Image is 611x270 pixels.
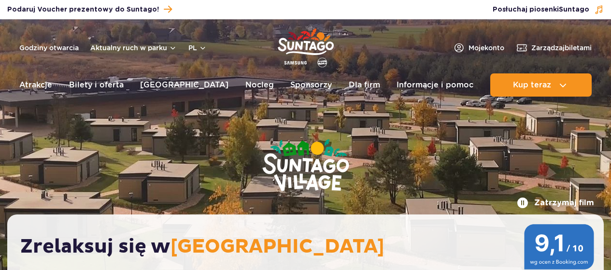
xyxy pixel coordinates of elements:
button: Aktualny ruch w parku [90,44,177,52]
a: Bilety i oferta [69,73,124,97]
a: Atrakcje [19,73,52,97]
span: Kup teraz [513,81,551,89]
span: [GEOGRAPHIC_DATA] [171,235,384,259]
button: Posłuchaj piosenkiSuntago [493,5,604,14]
a: [GEOGRAPHIC_DATA] [140,73,228,97]
button: pl [188,43,207,53]
span: Podaruj Voucher prezentowy do Suntago! [7,5,159,14]
a: Zarządzajbiletami [516,42,592,54]
a: Podaruj Voucher prezentowy do Suntago! [7,3,172,16]
a: Informacje i pomoc [397,73,473,97]
span: Suntago [559,6,589,13]
span: Posłuchaj piosenki [493,5,589,14]
a: Nocleg [245,73,274,97]
a: Godziny otwarcia [19,43,79,53]
h2: Zrelaksuj się w [20,235,600,259]
img: 9,1/10 wg ocen z Booking.com [524,224,594,270]
a: Park of Poland [278,24,334,69]
img: Suntago Village [224,101,388,231]
span: Moje konto [469,43,504,53]
a: Sponsorzy [290,73,332,97]
a: Dla firm [349,73,380,97]
a: Mojekonto [453,42,504,54]
span: Zarządzaj biletami [531,43,592,53]
button: Kup teraz [490,73,592,97]
button: Zatrzymaj film [517,197,594,209]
